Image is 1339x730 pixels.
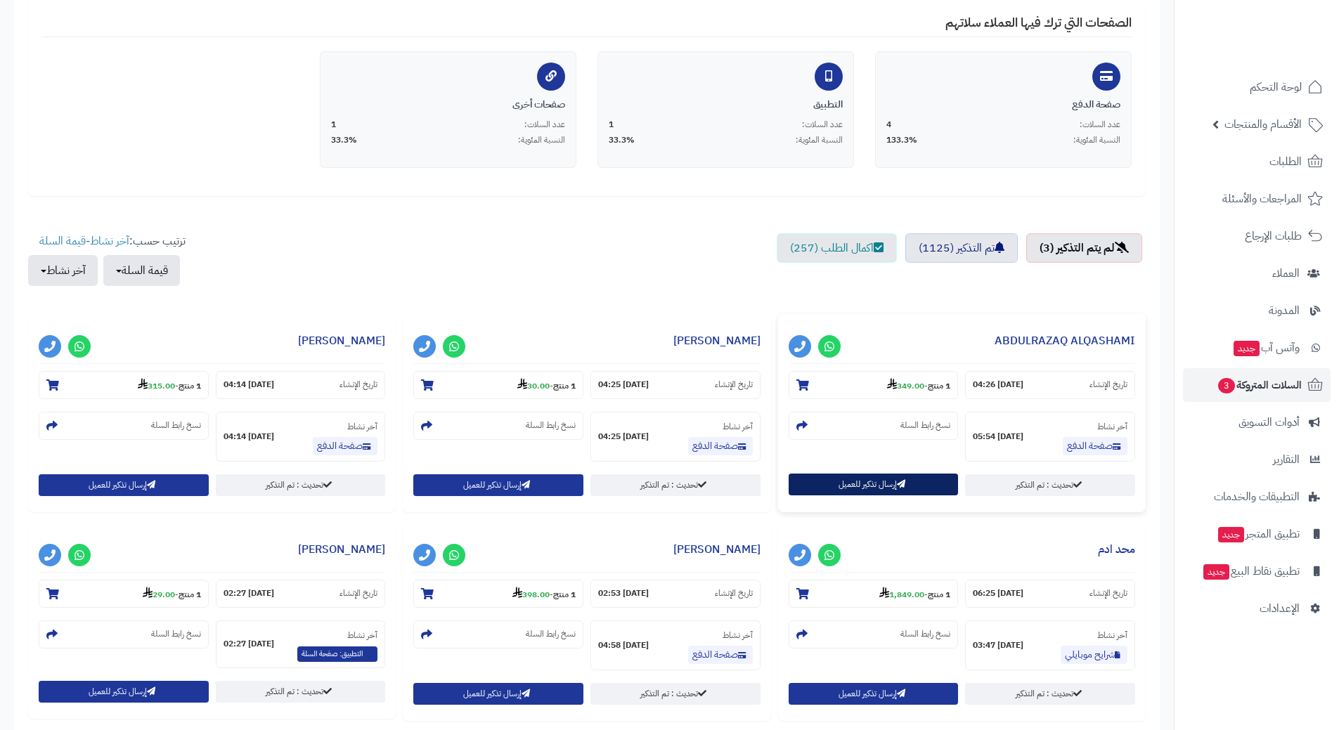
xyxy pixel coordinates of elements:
span: جديد [1218,527,1244,542]
small: تاريخ الإنشاء [339,587,377,599]
small: - [517,378,576,392]
span: 1 [331,119,336,131]
section: نسخ رابط السلة [789,620,959,648]
a: [PERSON_NAME] [298,332,385,349]
a: تطبيق نقاط البيعجديد [1183,554,1331,588]
section: نسخ رابط السلة [413,620,583,648]
strong: [DATE] 03:47 [973,639,1023,651]
span: العملاء [1272,263,1300,283]
a: تحديث : تم التذكير [590,683,761,705]
strong: 349.00 [887,379,924,392]
a: تحديث : تم التذكير [590,474,761,496]
a: العملاء [1183,256,1331,290]
small: آخر نشاط [347,629,377,641]
button: إرسال تذكير للعميل [413,474,583,496]
section: 1 منتج-349.00 [789,371,959,399]
small: تاريخ الإنشاء [715,379,753,391]
a: تحديث : تم التذكير [965,474,1135,496]
span: 133.3% [886,134,917,146]
span: 4 [886,119,891,131]
strong: 29.00 [143,588,175,601]
span: تطبيق نقاط البيع [1202,561,1300,581]
small: - [879,587,950,601]
span: جديد [1234,341,1260,356]
strong: [DATE] 04:14 [224,431,274,443]
a: تطبيق المتجرجديد [1183,517,1331,551]
button: إرسال تذكير للعميل [789,474,959,495]
span: التطبيق: صفحة السلة [297,646,377,662]
strong: [DATE] 04:26 [973,379,1023,391]
strong: [DATE] 02:53 [598,587,649,599]
button: إرسال تذكير للعميل [789,683,959,705]
section: 1 منتج-398.00 [413,580,583,608]
a: قيمة السلة [39,233,86,249]
small: آخر نشاط [723,629,753,641]
span: التطبيقات والخدمات [1214,487,1300,507]
strong: 1 منتج [553,379,576,392]
section: نسخ رابط السلة [39,620,209,648]
a: طلبات الإرجاع [1183,219,1331,253]
small: آخر نشاط [1097,629,1127,641]
strong: [DATE] 05:54 [973,431,1023,443]
a: تحديث : تم التذكير [216,474,386,496]
section: نسخ رابط السلة [413,412,583,440]
small: نسخ رابط السلة [526,628,576,640]
button: إرسال تذكير للعميل [413,683,583,705]
a: السلات المتروكة3 [1183,368,1331,402]
small: تاريخ الإنشاء [715,587,753,599]
div: صفحة الدفع [886,98,1120,112]
a: [PERSON_NAME] [673,541,761,558]
strong: 30.00 [517,379,550,392]
section: نسخ رابط السلة [789,412,959,440]
span: عدد السلات: [1080,119,1120,131]
span: أدوات التسويق [1238,412,1300,432]
span: المراجعات والأسئلة [1222,189,1302,209]
strong: 315.00 [138,379,175,392]
small: آخر نشاط [347,420,377,433]
strong: 1 منتج [928,588,950,601]
img: logo-2.png [1243,11,1326,40]
small: نسخ رابط السلة [151,419,201,431]
a: ABDULRAZAQ ALQASHAMI [995,332,1135,349]
strong: 1 منتج [928,379,950,392]
span: عدد السلات: [802,119,843,131]
section: 1 منتج-1,849.00 [789,580,959,608]
span: النسبة المئوية: [1073,134,1120,146]
a: صفحة الدفع [688,646,753,664]
a: تحديث : تم التذكير [216,681,386,703]
small: تاريخ الإنشاء [1089,379,1127,391]
a: صفحة الدفع [688,437,753,455]
strong: [DATE] 04:25 [598,379,649,391]
span: الأقسام والمنتجات [1224,115,1302,134]
a: الإعدادات [1183,592,1331,625]
small: نسخ رابط السلة [900,419,950,431]
small: نسخ رابط السلة [900,628,950,640]
span: النسبة المئوية: [518,134,565,146]
span: طلبات الإرجاع [1245,226,1302,246]
small: - [138,378,201,392]
a: شرايح موبايلي [1061,646,1127,664]
small: - [143,587,201,601]
button: إرسال تذكير للعميل [39,681,209,703]
a: صفحة الدفع [313,437,377,455]
div: التطبيق [609,98,843,112]
strong: [DATE] 06:25 [973,587,1023,599]
small: - [887,378,950,392]
span: 3 [1217,377,1236,393]
small: نسخ رابط السلة [151,628,201,640]
a: [PERSON_NAME] [673,332,761,349]
strong: [DATE] 02:27 [224,587,274,599]
a: تحديث : تم التذكير [965,683,1135,705]
a: الطلبات [1183,145,1331,178]
a: صفحة الدفع [1063,437,1127,455]
span: النسبة المئوية: [796,134,843,146]
span: المدونة [1269,301,1300,320]
strong: [DATE] 02:27 [224,638,274,650]
strong: 1 منتج [179,588,201,601]
span: لوحة التحكم [1250,77,1302,97]
ul: ترتيب حسب: - [28,233,186,286]
span: تطبيق المتجر [1217,524,1300,544]
small: - [512,587,576,601]
a: [PERSON_NAME] [298,541,385,558]
strong: [DATE] 04:25 [598,431,649,443]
